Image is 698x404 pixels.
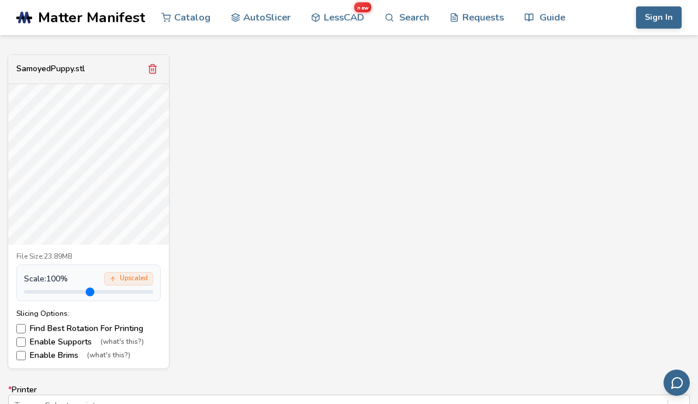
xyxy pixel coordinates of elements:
label: Find Best Rotation For Printing [16,324,161,333]
span: Matter Manifest [38,9,145,26]
button: Remove model [144,61,161,77]
div: File Size: 23.89MB [16,253,161,261]
label: Enable Supports [16,337,161,347]
span: (what's this?) [87,351,130,360]
div: SamoyedPuppy.stl [16,64,85,74]
span: (what's this?) [101,338,144,346]
button: Send feedback via email [664,370,690,396]
button: Sign In [636,6,682,29]
span: new [354,2,372,12]
input: Enable Supports(what's this?) [16,337,26,347]
div: Slicing Options: [16,309,161,318]
div: Upscaled [104,272,153,285]
label: Enable Brims [16,351,161,360]
input: Find Best Rotation For Printing [16,324,26,333]
span: Scale: 100 % [24,274,68,284]
input: Enable Brims(what's this?) [16,351,26,360]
